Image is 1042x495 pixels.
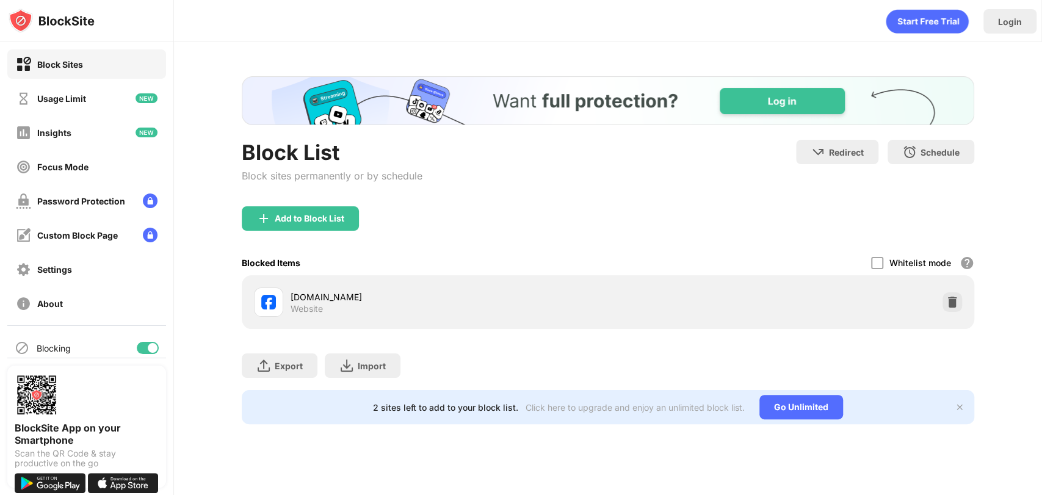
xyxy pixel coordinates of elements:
div: Insights [37,128,71,138]
img: password-protection-off.svg [16,193,31,209]
div: Password Protection [37,196,125,206]
div: Redirect [829,147,864,157]
div: Usage Limit [37,93,86,104]
div: Blocked Items [242,258,300,268]
div: Blocking [37,343,71,353]
div: Click here to upgrade and enjoy an unlimited block list. [526,402,745,413]
div: Add to Block List [275,214,344,223]
img: block-on.svg [16,57,31,72]
div: Login [998,16,1022,27]
div: Website [291,303,323,314]
div: Block List [242,140,422,165]
img: favicons [261,295,276,309]
img: settings-off.svg [16,262,31,277]
img: focus-off.svg [16,159,31,175]
img: get-it-on-google-play.svg [15,473,85,493]
div: Go Unlimited [759,395,843,419]
img: new-icon.svg [136,93,157,103]
img: lock-menu.svg [143,193,157,208]
div: Block sites permanently or by schedule [242,170,422,182]
div: Import [358,361,386,371]
div: animation [886,9,969,34]
div: BlockSite App on your Smartphone [15,422,159,446]
img: blocking-icon.svg [15,341,29,355]
div: Scan the QR Code & stay productive on the go [15,449,159,468]
img: new-icon.svg [136,128,157,137]
div: About [37,298,63,309]
img: insights-off.svg [16,125,31,140]
img: options-page-qr-code.png [15,373,59,417]
div: Whitelist mode [889,258,951,268]
img: logo-blocksite.svg [9,9,95,33]
iframe: Banner [242,76,974,125]
img: download-on-the-app-store.svg [88,473,159,493]
div: 2 sites left to add to your block list. [373,402,518,413]
div: Settings [37,264,72,275]
img: customize-block-page-off.svg [16,228,31,243]
div: Focus Mode [37,162,89,172]
img: x-button.svg [955,402,964,412]
div: Custom Block Page [37,230,118,240]
img: time-usage-off.svg [16,91,31,106]
div: Block Sites [37,59,83,70]
img: lock-menu.svg [143,228,157,242]
div: Export [275,361,303,371]
div: [DOMAIN_NAME] [291,291,608,303]
div: Schedule [921,147,960,157]
img: about-off.svg [16,296,31,311]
